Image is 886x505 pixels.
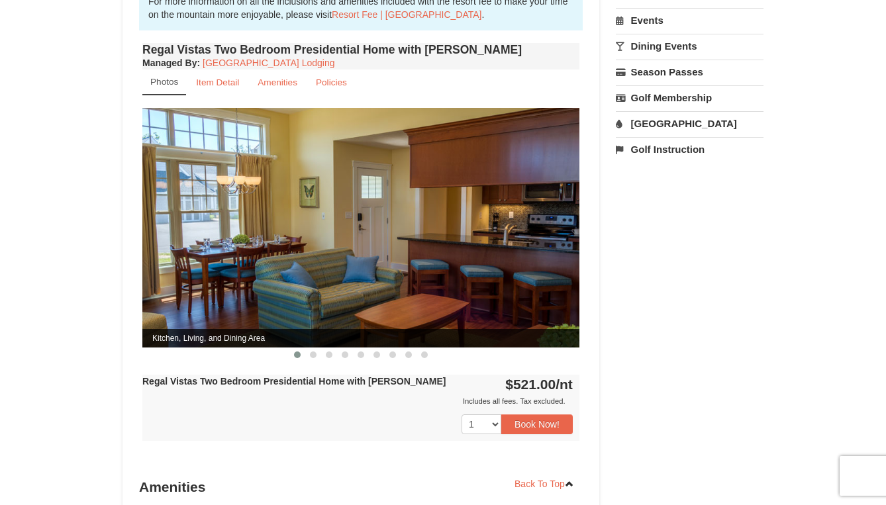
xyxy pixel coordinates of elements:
a: Policies [307,69,356,95]
a: Events [616,8,763,32]
div: Includes all fees. Tax excluded. [142,394,573,408]
span: Managed By [142,58,197,68]
a: Photos [142,69,186,95]
img: Kitchen, Living, and Dining Area [142,108,579,347]
small: Item Detail [196,77,239,87]
a: Golf Membership [616,85,763,110]
strong: Regal Vistas Two Bedroom Presidential Home with [PERSON_NAME] [142,376,446,387]
a: [GEOGRAPHIC_DATA] Lodging [203,58,334,68]
span: Kitchen, Living, and Dining Area [142,329,579,347]
a: Golf Instruction [616,137,763,161]
a: Season Passes [616,60,763,84]
a: [GEOGRAPHIC_DATA] [616,111,763,136]
a: Amenities [249,69,306,95]
h4: Regal Vistas Two Bedroom Presidential Home with [PERSON_NAME] [142,43,579,56]
a: Item Detail [187,69,248,95]
small: Amenities [258,77,297,87]
a: Dining Events [616,34,763,58]
h3: Amenities [139,474,583,500]
a: Resort Fee | [GEOGRAPHIC_DATA] [332,9,481,20]
strong: $521.00 [505,377,573,392]
small: Policies [316,77,347,87]
button: Book Now! [501,414,573,434]
a: Back To Top [506,474,583,494]
small: Photos [150,77,178,87]
strong: : [142,58,200,68]
span: /nt [556,377,573,392]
